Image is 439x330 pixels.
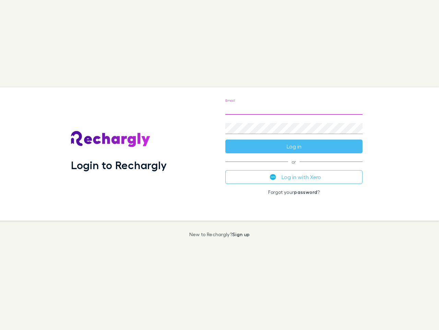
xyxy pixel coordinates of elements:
[225,98,235,103] label: Email
[225,162,363,162] span: or
[416,307,432,323] iframe: Intercom live chat
[225,189,363,195] p: Forgot your ?
[71,158,167,172] h1: Login to Rechargly
[270,174,276,180] img: Xero's logo
[225,170,363,184] button: Log in with Xero
[71,131,151,147] img: Rechargly's Logo
[294,189,317,195] a: password
[189,232,250,237] p: New to Rechargly?
[225,140,363,153] button: Log in
[232,231,250,237] a: Sign up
